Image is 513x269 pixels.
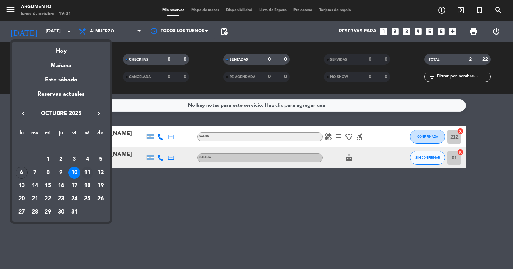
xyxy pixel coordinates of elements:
th: lunes [15,129,28,140]
td: 23 de octubre de 2025 [54,192,68,206]
td: 16 de octubre de 2025 [54,179,68,192]
i: keyboard_arrow_left [19,110,28,118]
th: domingo [94,129,107,140]
td: 29 de octubre de 2025 [41,206,54,219]
th: viernes [68,129,81,140]
td: 12 de octubre de 2025 [94,166,107,179]
div: 2 [55,154,67,165]
div: 8 [42,167,54,179]
td: 26 de octubre de 2025 [94,192,107,206]
div: Mañana [12,56,110,70]
div: 28 [29,206,41,218]
div: 29 [42,206,54,218]
td: 7 de octubre de 2025 [28,166,42,179]
td: 4 de octubre de 2025 [81,153,94,166]
div: 24 [68,193,80,205]
td: 22 de octubre de 2025 [41,192,54,206]
div: 12 [95,167,106,179]
th: jueves [54,129,68,140]
div: 18 [81,180,93,192]
td: 27 de octubre de 2025 [15,206,28,219]
td: 24 de octubre de 2025 [68,192,81,206]
div: 1 [42,154,54,165]
th: miércoles [41,129,54,140]
div: 26 [95,193,106,205]
td: 20 de octubre de 2025 [15,192,28,206]
div: 22 [42,193,54,205]
i: keyboard_arrow_right [95,110,103,118]
td: 3 de octubre de 2025 [68,153,81,166]
td: 28 de octubre de 2025 [28,206,42,219]
div: 30 [55,206,67,218]
div: 17 [68,180,80,192]
div: Este sábado [12,70,110,90]
td: 14 de octubre de 2025 [28,179,42,192]
th: sábado [81,129,94,140]
div: 19 [95,180,106,192]
td: 13 de octubre de 2025 [15,179,28,192]
td: 1 de octubre de 2025 [41,153,54,166]
td: 6 de octubre de 2025 [15,166,28,179]
div: 10 [68,167,80,179]
div: 14 [29,180,41,192]
span: octubre 2025 [30,109,92,118]
td: 25 de octubre de 2025 [81,192,94,206]
div: Hoy [12,42,110,56]
div: 3 [68,154,80,165]
td: 8 de octubre de 2025 [41,166,54,179]
div: 16 [55,180,67,192]
div: 15 [42,180,54,192]
th: martes [28,129,42,140]
button: keyboard_arrow_right [92,109,105,118]
td: 19 de octubre de 2025 [94,179,107,192]
div: 11 [81,167,93,179]
td: 10 de octubre de 2025 [68,166,81,179]
td: 15 de octubre de 2025 [41,179,54,192]
td: 9 de octubre de 2025 [54,166,68,179]
td: 18 de octubre de 2025 [81,179,94,192]
button: keyboard_arrow_left [17,109,30,118]
td: 2 de octubre de 2025 [54,153,68,166]
td: 30 de octubre de 2025 [54,206,68,219]
div: 21 [29,193,41,205]
div: 20 [16,193,28,205]
td: 31 de octubre de 2025 [68,206,81,219]
td: OCT. [15,140,107,153]
td: 11 de octubre de 2025 [81,166,94,179]
div: 25 [81,193,93,205]
div: 31 [68,206,80,218]
div: 7 [29,167,41,179]
div: 27 [16,206,28,218]
td: 17 de octubre de 2025 [68,179,81,192]
div: 23 [55,193,67,205]
div: 4 [81,154,93,165]
div: 13 [16,180,28,192]
td: 5 de octubre de 2025 [94,153,107,166]
div: Reservas actuales [12,90,110,104]
div: 9 [55,167,67,179]
td: 21 de octubre de 2025 [28,192,42,206]
div: 5 [95,154,106,165]
div: 6 [16,167,28,179]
